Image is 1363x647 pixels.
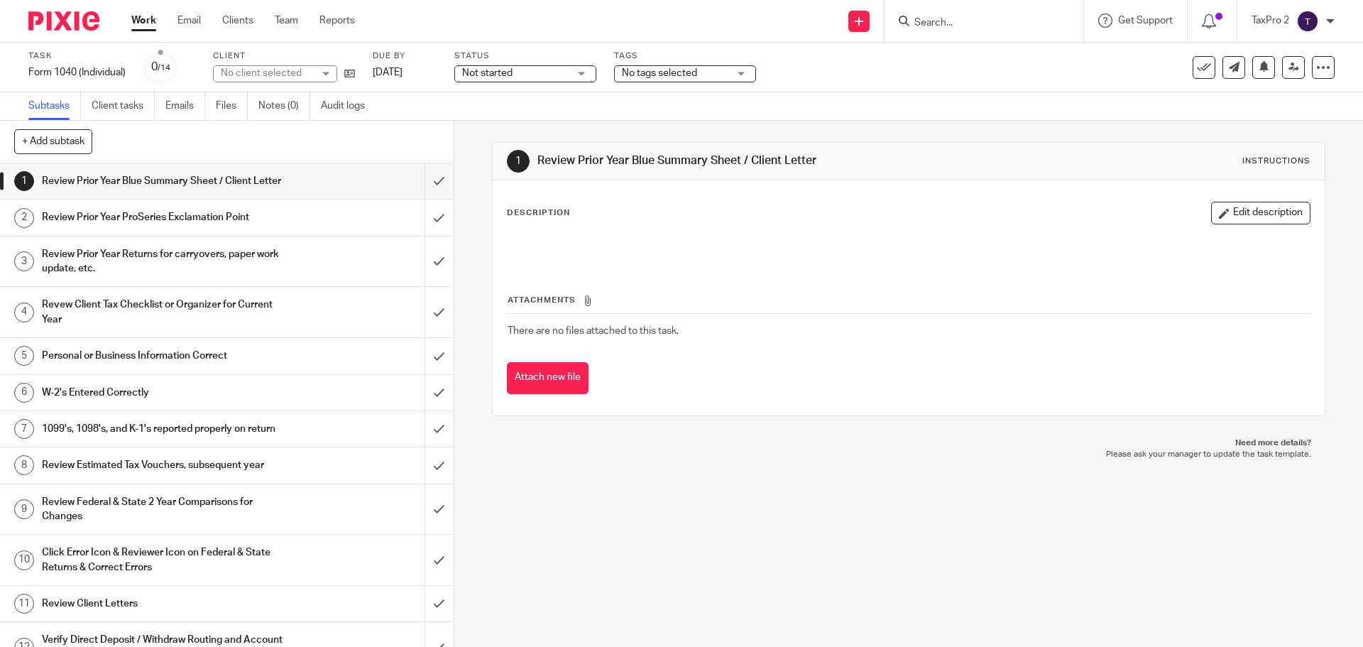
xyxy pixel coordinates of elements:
h1: Review Prior Year Blue Summary Sheet / Client Letter [537,153,939,168]
div: 1 [507,150,530,173]
h1: Revew Client Tax Checklist or Organizer for Current Year [42,294,288,330]
span: Attachments [508,296,576,304]
a: Work [131,13,156,28]
p: Please ask your manager to update the task template. [506,449,1310,460]
label: Tags [614,50,756,62]
a: Subtasks [28,92,81,120]
h1: 1099's, 1098's, and K-1's reported properly on return [42,418,288,440]
div: 4 [14,303,34,322]
a: Reports [319,13,355,28]
button: + Add subtask [14,129,92,153]
label: Status [454,50,596,62]
h1: Review Prior Year Returns for carryovers, paper work update, etc. [42,244,288,280]
div: 1 [14,171,34,191]
a: Notes (0) [258,92,310,120]
div: Form 1040 (Individual) [28,65,126,80]
a: Client tasks [92,92,155,120]
span: Get Support [1118,16,1173,26]
label: Client [213,50,355,62]
h1: Review Prior Year ProSeries Exclamation Point [42,207,288,228]
button: Edit description [1211,202,1310,224]
h1: Personal or Business Information Correct [42,345,288,366]
div: 5 [14,346,34,366]
a: Clients [222,13,253,28]
div: 10 [14,550,34,570]
div: 7 [14,419,34,439]
span: [DATE] [373,67,403,77]
a: Email [177,13,201,28]
h1: Review Client Letters [42,593,288,614]
small: /14 [158,64,170,72]
div: 8 [14,455,34,475]
h1: Review Estimated Tax Vouchers, subsequent year [42,455,288,476]
h1: W-2's Entered Correctly [42,382,288,403]
img: svg%3E [1296,10,1319,33]
div: 9 [14,499,34,519]
h1: Click Error Icon & Reviewer Icon on Federal & State Returns & Correct Errors [42,542,288,578]
p: TaxPro 2 [1252,13,1289,28]
p: Description [507,207,570,219]
p: Need more details? [506,437,1310,449]
label: Due by [373,50,437,62]
div: No client selected [221,66,313,80]
h1: Review Federal & State 2 Year Comparisons for Changes [42,491,288,528]
div: Instructions [1242,156,1310,167]
div: 0 [151,59,170,75]
a: Audit logs [321,92,376,120]
img: Pixie [28,11,99,31]
button: Attach new file [507,362,589,394]
span: There are no files attached to this task. [508,326,679,336]
a: Team [275,13,298,28]
input: Search [913,17,1041,30]
span: No tags selected [622,68,697,78]
div: 11 [14,594,34,614]
span: Not started [462,68,513,78]
div: 6 [14,383,34,403]
h1: Review Prior Year Blue Summary Sheet / Client Letter [42,170,288,192]
a: Files [216,92,248,120]
a: Emails [165,92,205,120]
label: Task [28,50,126,62]
div: 2 [14,208,34,228]
div: 3 [14,251,34,271]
